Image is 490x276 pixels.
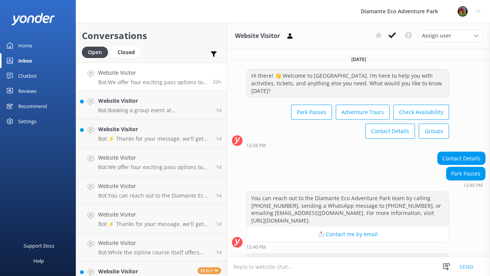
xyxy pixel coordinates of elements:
[98,210,210,219] h4: Website Visitor
[235,31,280,41] h3: Website Visitor
[446,182,485,188] div: Oct 09 2025 12:40pm (UTC -06:00) America/Costa_Rica
[33,253,44,268] div: Help
[246,143,449,148] div: Oct 09 2025 12:38pm (UTC -06:00) America/Costa_Rica
[291,105,332,120] button: Park Passes
[216,192,221,199] span: Oct 08 2025 03:11pm (UTC -06:00) America/Costa_Rica
[18,83,36,99] div: Reviews
[216,221,221,227] span: Oct 08 2025 02:00pm (UTC -06:00) America/Costa_Rica
[347,56,371,63] span: [DATE]
[76,176,227,205] a: Website VisitorBot:You can reach out to the Diamante Eco Adventure Park team by calling [PHONE_NU...
[197,267,221,274] span: Reply
[457,6,468,17] img: 831-1756915225.png
[76,119,227,148] a: Website VisitorBot:⚡ Thanks for your message, we'll get back to you as soon as we can. You're als...
[246,245,266,249] strong: 12:40 PM
[247,69,449,97] div: Hi there! 👋 Welcome to [GEOGRAPHIC_DATA]. I’m here to help you with activities, tickets, and anyt...
[336,105,390,120] button: Adventure Tours
[216,249,221,256] span: Oct 08 2025 11:12am (UTC -06:00) America/Costa_Rica
[446,167,485,180] div: Park Passes
[98,79,207,86] p: Bot: We offer four exciting pass options to suit your adventure needs! - The **Adventure Pass** g...
[246,244,449,249] div: Oct 09 2025 12:40pm (UTC -06:00) America/Costa_Rica
[98,135,210,142] p: Bot: ⚡ Thanks for your message, we'll get back to you as soon as we can. You're also welcome to k...
[112,47,141,58] div: Closed
[216,164,221,170] span: Oct 08 2025 03:57pm (UTC -06:00) America/Costa_Rica
[98,97,210,105] h4: Website Visitor
[247,227,449,242] button: 📩 Contact me by email
[18,68,37,83] div: Chatbot
[18,114,36,129] div: Settings
[463,183,483,188] strong: 12:40 PM
[18,99,47,114] div: Recommend
[213,78,221,85] span: Oct 09 2025 12:40pm (UTC -06:00) America/Costa_Rica
[82,28,221,43] h2: Conversations
[76,233,227,262] a: Website VisitorBot:While the zipline course itself offers breathtaking views and thrilling rides,...
[98,107,210,114] p: Bot: Booking a group event at [GEOGRAPHIC_DATA] is a breeze! Simply fill out the inquiry form or ...
[76,63,227,91] a: Website VisitorBot:We offer four exciting pass options to suit your adventure needs! - The **Adve...
[247,192,449,227] div: You can reach out to the Diamante Eco Adventure Park team by calling [PHONE_NUMBER], sending a Wh...
[11,13,55,25] img: yonder-white-logo.png
[82,47,108,58] div: Open
[98,154,210,162] h4: Website Visitor
[98,192,210,199] p: Bot: You can reach out to the Diamante Eco Adventure Park team by calling [PHONE_NUMBER], sending...
[98,249,210,256] p: Bot: While the zipline course itself offers breathtaking views and thrilling rides, much of it is...
[112,48,144,56] a: Closed
[365,124,415,139] button: Contact Details
[76,205,227,233] a: Website VisitorBot:⚡ Thanks for your message, we'll get back to you as soon as we can. You're als...
[82,48,112,56] a: Open
[98,164,210,171] p: Bot: We offer four exciting pass options to suit your adventure spirit! - **Adventure Pass**: Div...
[98,267,192,276] h4: Website Visitor
[98,221,210,227] p: Bot: ⚡ Thanks for your message, we'll get back to you as soon as we can. You're also welcome to k...
[216,135,221,142] span: Oct 08 2025 06:09pm (UTC -06:00) America/Costa_Rica
[98,239,210,247] h4: Website Visitor
[438,152,485,165] div: Contact Details
[422,31,451,40] span: Assign user
[246,143,266,148] strong: 12:38 PM
[98,69,207,77] h4: Website Visitor
[18,53,32,68] div: Inbox
[419,124,449,139] button: Groups
[23,238,54,253] div: Support Docs
[393,105,449,120] button: Check Availability
[76,148,227,176] a: Website VisitorBot:We offer four exciting pass options to suit your adventure spirit! - **Adventu...
[418,30,482,42] div: Assign User
[98,125,210,133] h4: Website Visitor
[76,91,227,119] a: Website VisitorBot:Booking a group event at [GEOGRAPHIC_DATA] is a breeze! Simply fill out the in...
[18,38,32,53] div: Home
[216,107,221,113] span: Oct 08 2025 09:25pm (UTC -06:00) America/Costa_Rica
[98,182,210,190] h4: Website Visitor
